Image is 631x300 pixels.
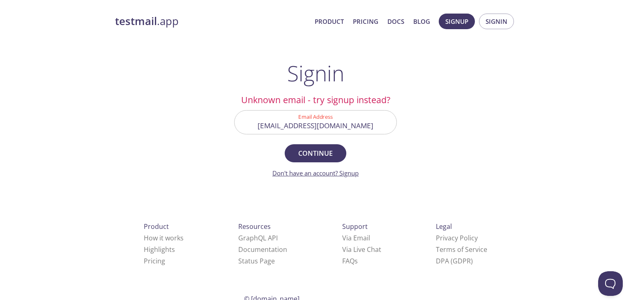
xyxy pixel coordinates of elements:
[238,256,275,265] a: Status Page
[315,16,344,27] a: Product
[355,256,358,265] span: s
[436,222,452,231] span: Legal
[234,93,397,107] h2: Unknown email - try signup instead?
[144,233,184,242] a: How it works
[342,222,368,231] span: Support
[238,245,287,254] a: Documentation
[285,144,346,162] button: Continue
[294,148,337,159] span: Continue
[436,256,473,265] a: DPA (GDPR)
[115,14,157,28] strong: testmail
[342,233,370,242] a: Via Email
[144,245,175,254] a: Highlights
[342,245,381,254] a: Via Live Chat
[342,256,358,265] a: FAQ
[598,271,623,296] iframe: Help Scout Beacon - Open
[238,222,271,231] span: Resources
[413,16,430,27] a: Blog
[479,14,514,29] button: Signin
[144,256,165,265] a: Pricing
[353,16,378,27] a: Pricing
[238,233,278,242] a: GraphQL API
[115,14,308,28] a: testmail.app
[387,16,404,27] a: Docs
[436,233,478,242] a: Privacy Policy
[439,14,475,29] button: Signup
[287,61,344,85] h1: Signin
[486,16,507,27] span: Signin
[436,245,487,254] a: Terms of Service
[144,222,169,231] span: Product
[445,16,468,27] span: Signup
[272,169,359,177] a: Don't have an account? Signup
